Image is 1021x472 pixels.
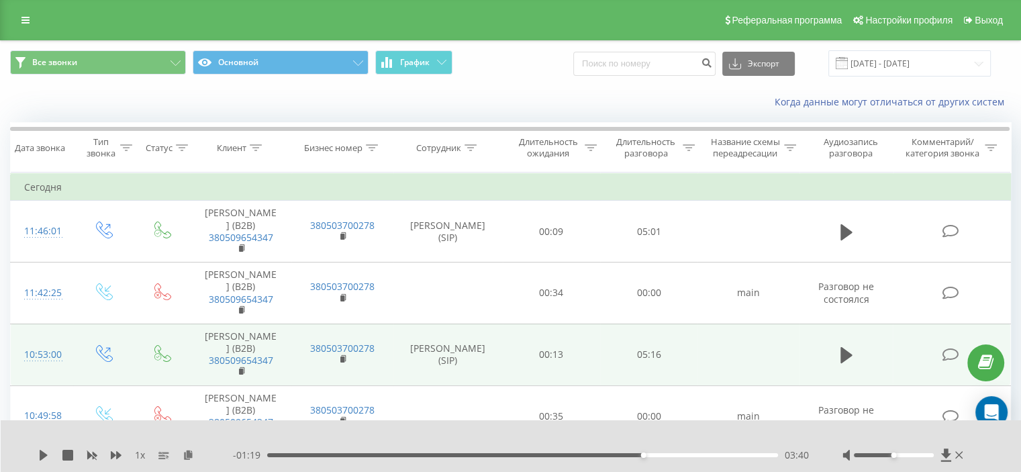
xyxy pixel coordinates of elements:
td: 05:01 [600,201,697,263]
span: Все звонки [32,57,77,68]
button: Основной [193,50,369,75]
span: График [400,58,430,67]
td: 00:13 [503,324,600,385]
a: 380509654347 [209,293,273,305]
td: [PERSON_NAME] (SIP) [393,201,503,263]
td: 00:00 [600,385,697,447]
td: 00:09 [503,201,600,263]
td: main [697,385,799,447]
div: Тип звонка [85,136,116,159]
div: Длительность ожидания [515,136,582,159]
td: [PERSON_NAME] (В2В) [190,324,291,385]
div: Accessibility label [891,453,896,458]
button: Экспорт [722,52,795,76]
div: Комментарий/категория звонка [903,136,981,159]
div: 10:49:58 [24,403,60,429]
a: Когда данные могут отличаться от других систем [775,95,1011,108]
div: Длительность разговора [612,136,679,159]
span: 03:40 [785,449,809,462]
div: Бизнес номер [304,142,362,154]
td: 00:00 [600,263,697,324]
td: 00:34 [503,263,600,324]
span: - 01:19 [233,449,267,462]
td: 00:35 [503,385,600,447]
span: Настройки профиля [865,15,953,26]
a: 380509654347 [209,231,273,244]
td: Сегодня [11,174,1011,201]
td: [PERSON_NAME] (В2В) [190,263,291,324]
a: 380509654347 [209,416,273,428]
button: Все звонки [10,50,186,75]
button: График [375,50,452,75]
div: 11:42:25 [24,280,60,306]
div: 10:53:00 [24,342,60,368]
a: 380503700278 [310,404,375,416]
span: 1 x [135,449,145,462]
div: Название схемы переадресации [710,136,781,159]
td: 05:16 [600,324,697,385]
span: Реферальная программа [732,15,842,26]
td: main [697,263,799,324]
a: 380503700278 [310,342,375,355]
div: Open Intercom Messenger [975,396,1008,428]
div: Аудиозапись разговора [812,136,890,159]
div: Дата звонка [15,142,65,154]
span: Разговор не состоялся [818,280,874,305]
td: [PERSON_NAME] (В2В) [190,201,291,263]
td: [PERSON_NAME] (В2В) [190,385,291,447]
a: 380503700278 [310,280,375,293]
div: Клиент [217,142,246,154]
td: [PERSON_NAME] (SIP) [393,324,503,385]
div: Статус [146,142,173,154]
span: Выход [975,15,1003,26]
div: 11:46:01 [24,218,60,244]
div: Сотрудник [416,142,461,154]
a: 380503700278 [310,219,375,232]
span: Разговор не состоялся [818,404,874,428]
a: 380509654347 [209,354,273,367]
div: Accessibility label [641,453,646,458]
input: Поиск по номеру [573,52,716,76]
